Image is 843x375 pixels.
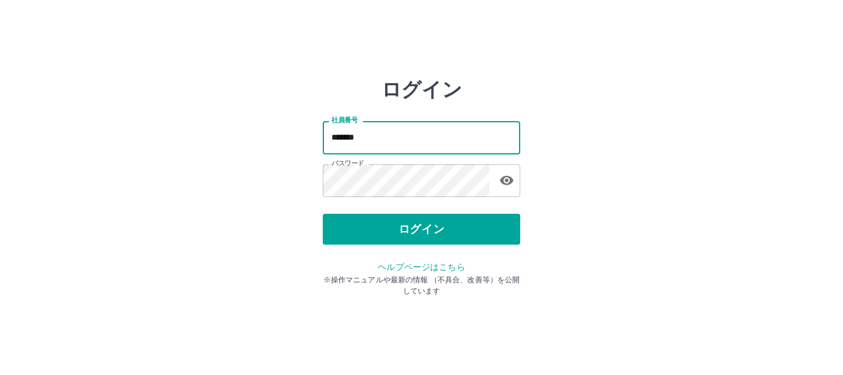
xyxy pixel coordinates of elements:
label: 社員番号 [331,116,357,125]
button: ログイン [323,214,520,245]
label: パスワード [331,159,364,168]
p: ※操作マニュアルや最新の情報 （不具合、改善等）を公開しています [323,274,520,297]
h2: ログイン [381,78,462,101]
a: ヘルプページはこちら [378,262,465,272]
